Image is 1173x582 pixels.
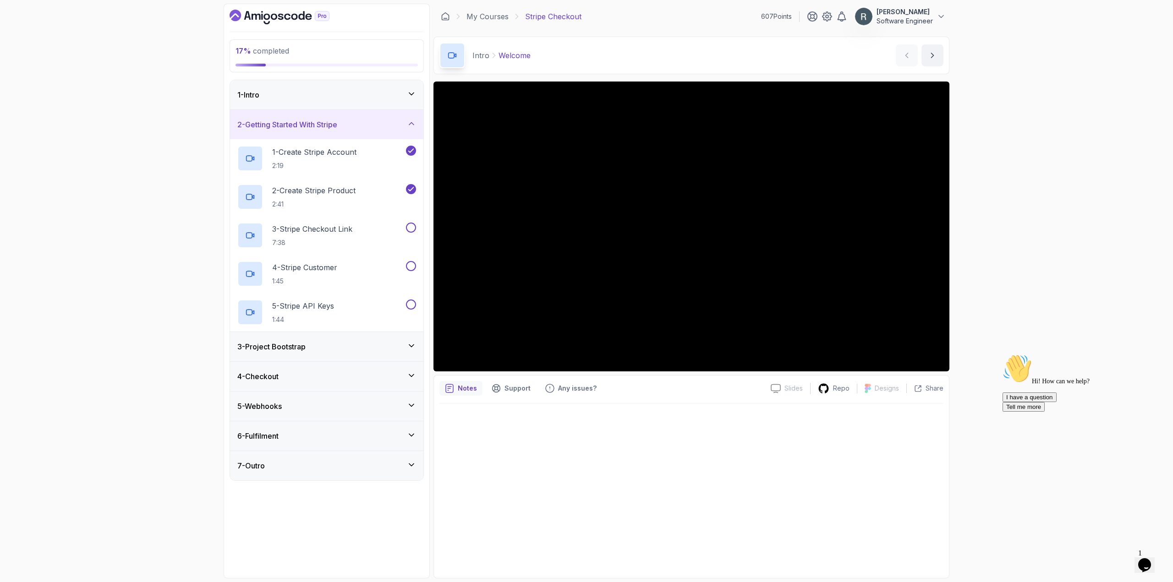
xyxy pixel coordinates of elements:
p: 3 - Stripe Checkout Link [272,223,352,234]
p: Support [504,384,531,393]
h3: 2 - Getting Started With Stripe [237,119,337,130]
button: previous content [896,44,918,66]
a: Repo [811,383,857,394]
button: 7-Outro [230,451,423,480]
iframe: 1 - Hi [433,82,949,371]
button: user profile image[PERSON_NAME]Software Engineer [855,7,946,26]
p: Software Engineer [877,16,933,26]
iframe: chat widget [1135,545,1164,573]
p: 2:41 [272,200,356,209]
button: 4-Stripe Customer1:45 [237,261,416,287]
p: Intro [472,50,489,61]
p: 1:45 [272,277,337,286]
p: 2 - Create Stripe Product [272,185,356,196]
img: user profile image [855,8,872,25]
button: 5-Stripe API Keys1:44 [237,299,416,325]
button: 2-Create Stripe Product2:41 [237,184,416,210]
button: Share [906,384,943,393]
button: I have a question [4,42,58,52]
p: Designs [875,384,899,393]
button: 2-Getting Started With Stripe [230,110,423,139]
h3: 4 - Checkout [237,371,279,382]
p: 607 Points [761,12,792,21]
button: 5-Webhooks [230,392,423,421]
button: Feedback button [540,381,602,396]
button: Tell me more [4,52,46,61]
p: Any issues? [558,384,597,393]
h3: 6 - Fulfilment [237,430,279,441]
span: 17 % [236,46,251,55]
p: Stripe Checkout [525,11,581,22]
button: 1-Create Stripe Account2:19 [237,146,416,171]
p: 2:19 [272,161,356,170]
a: Dashboard [441,12,450,21]
a: My Courses [466,11,509,22]
p: [PERSON_NAME] [877,7,933,16]
p: 5 - Stripe API Keys [272,300,334,311]
button: 1-Intro [230,80,423,109]
p: 7:38 [272,238,352,247]
h3: 1 - Intro [237,89,259,100]
span: Hi! How can we help? [4,27,91,34]
p: Welcome [499,50,531,61]
h3: 7 - Outro [237,460,265,471]
h3: 3 - Project Bootstrap [237,341,306,352]
button: 4-Checkout [230,362,423,391]
img: :wave: [4,4,33,33]
p: Slides [784,384,803,393]
a: Dashboard [230,10,351,24]
button: Support button [486,381,536,396]
button: 6-Fulfilment [230,421,423,451]
p: 1:44 [272,315,334,324]
p: 1 - Create Stripe Account [272,147,356,158]
h3: 5 - Webhooks [237,401,282,412]
p: Repo [833,384,850,393]
button: next content [921,44,943,66]
span: completed [236,46,289,55]
p: 4 - Stripe Customer [272,262,337,273]
div: 👋Hi! How can we help?I have a questionTell me more [4,4,169,61]
button: 3-Stripe Checkout Link7:38 [237,223,416,248]
iframe: chat widget [999,350,1164,541]
button: 3-Project Bootstrap [230,332,423,361]
button: notes button [439,381,482,396]
p: Share [926,384,943,393]
p: Notes [458,384,477,393]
